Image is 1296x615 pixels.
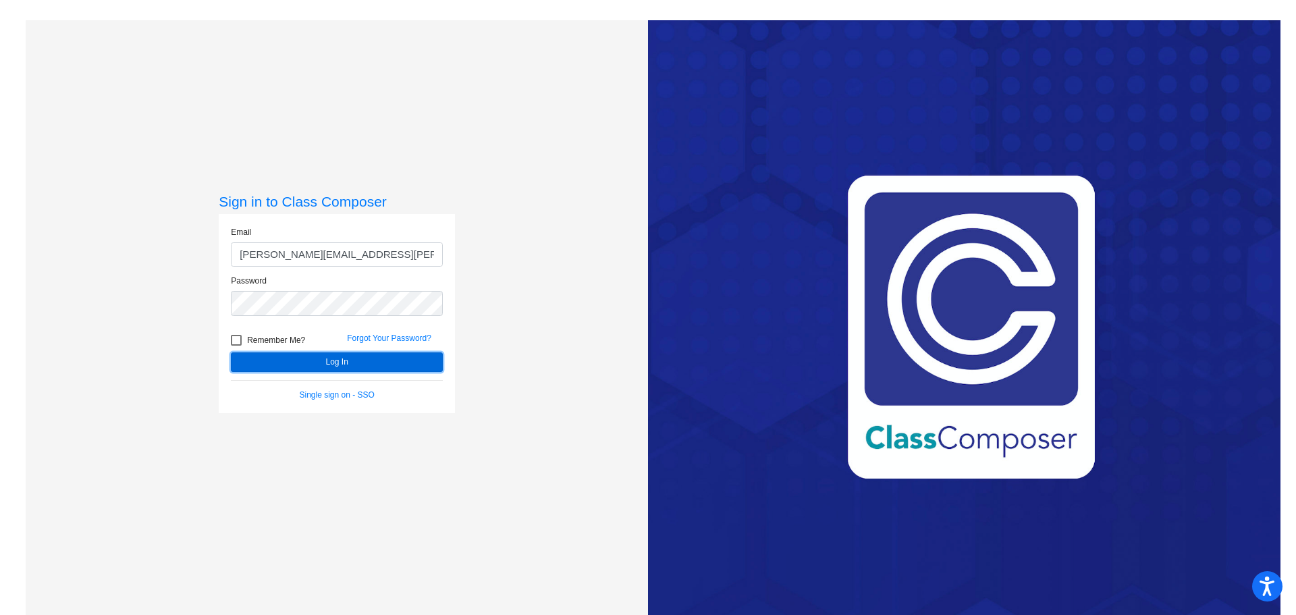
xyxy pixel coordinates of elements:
[347,333,431,343] a: Forgot Your Password?
[219,193,455,210] h3: Sign in to Class Composer
[231,352,443,372] button: Log In
[247,332,305,348] span: Remember Me?
[300,390,375,400] a: Single sign on - SSO
[231,275,267,287] label: Password
[231,226,251,238] label: Email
